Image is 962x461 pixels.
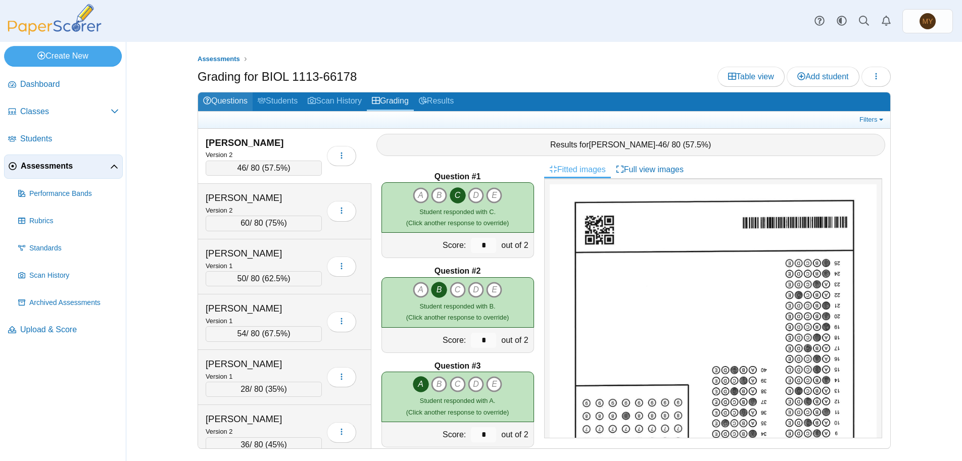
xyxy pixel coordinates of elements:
span: 54 [237,329,247,338]
a: Archived Assessments [14,291,123,315]
span: 62.5% [265,274,287,283]
div: [PERSON_NAME] [206,136,307,149]
span: 36 [240,440,250,449]
a: Students [253,92,303,111]
span: Assessments [198,55,240,63]
span: Student responded with A. [420,397,495,404]
span: 50 [237,274,247,283]
small: (Click another response to override) [406,302,509,321]
span: Ming Yang [923,18,933,25]
div: / 80 ( ) [206,271,322,286]
a: Students [4,127,123,151]
a: Classes [4,100,123,124]
i: D [468,376,484,392]
i: B [431,376,447,392]
a: Filters [857,115,888,125]
i: A [413,282,429,298]
div: [PERSON_NAME] [206,302,307,315]
span: Scan History [29,271,119,281]
span: Ming Yang [920,13,936,29]
i: A [413,187,429,203]
b: Question #3 [435,361,481,372]
a: Upload & Score [4,318,123,342]
a: Assessments [195,53,243,66]
i: A [413,376,429,392]
small: Version 2 [206,151,232,159]
span: Standards [29,243,119,253]
i: D [468,187,484,203]
a: Results [414,92,459,111]
div: / 80 ( ) [206,216,322,231]
span: Student responded with C. [419,208,496,216]
div: [PERSON_NAME] [206,357,307,371]
small: Version 2 [206,207,232,214]
i: E [486,187,502,203]
a: Full view images [611,161,689,178]
div: out of 2 [499,422,533,447]
i: D [468,282,484,298]
small: Version 1 [206,317,232,325]
div: out of 2 [499,233,533,258]
i: E [486,376,502,392]
span: Dashboard [20,79,119,90]
small: Version 1 [206,373,232,380]
span: 46 [658,140,667,149]
a: Dashboard [4,73,123,97]
span: 75% [268,219,284,227]
span: 67.5% [265,329,287,338]
span: 28 [240,385,250,393]
a: Rubrics [14,209,123,233]
small: Version 1 [206,262,232,270]
div: [PERSON_NAME] [206,247,307,260]
i: C [450,187,466,203]
span: Rubrics [29,216,119,226]
span: Table view [728,72,774,81]
b: Question #2 [435,266,481,277]
span: Assessments [21,161,110,172]
span: Classes [20,106,111,117]
i: B [431,187,447,203]
a: Assessments [4,155,123,179]
a: Add student [787,67,859,87]
span: Add student [797,72,848,81]
h1: Grading for BIOL 1113-66178 [198,68,357,85]
span: Performance Bands [29,189,119,199]
a: Scan History [303,92,367,111]
i: C [450,282,466,298]
small: (Click another response to override) [406,397,509,416]
div: Score: [382,422,469,447]
div: out of 2 [499,328,533,352]
b: Question #1 [435,171,481,182]
span: 35% [268,385,284,393]
small: (Click another response to override) [406,208,509,227]
div: [PERSON_NAME] [206,191,307,204]
div: / 80 ( ) [206,326,322,341]
a: Scan History [14,264,123,288]
span: [PERSON_NAME] [589,140,656,149]
a: Performance Bands [14,182,123,206]
a: Ming Yang [902,9,953,33]
span: 57.5% [265,164,287,172]
div: Score: [382,233,469,258]
div: Results for - / 80 ( ) [376,134,886,156]
div: Score: [382,328,469,352]
a: Grading [367,92,414,111]
div: / 80 ( ) [206,382,322,397]
a: PaperScorer [4,28,105,36]
small: Version 2 [206,428,232,435]
div: / 80 ( ) [206,161,322,176]
img: PaperScorer [4,4,105,35]
i: E [486,282,502,298]
i: B [431,282,447,298]
span: Student responded with B. [420,302,496,310]
span: 57.5% [686,140,708,149]
a: Fitted images [544,161,611,178]
span: 46 [237,164,247,172]
span: 45% [268,440,284,449]
div: / 80 ( ) [206,437,322,452]
div: [PERSON_NAME] [206,413,307,426]
span: Upload & Score [20,324,119,335]
a: Create New [4,46,122,66]
a: Questions [198,92,253,111]
span: 60 [240,219,250,227]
